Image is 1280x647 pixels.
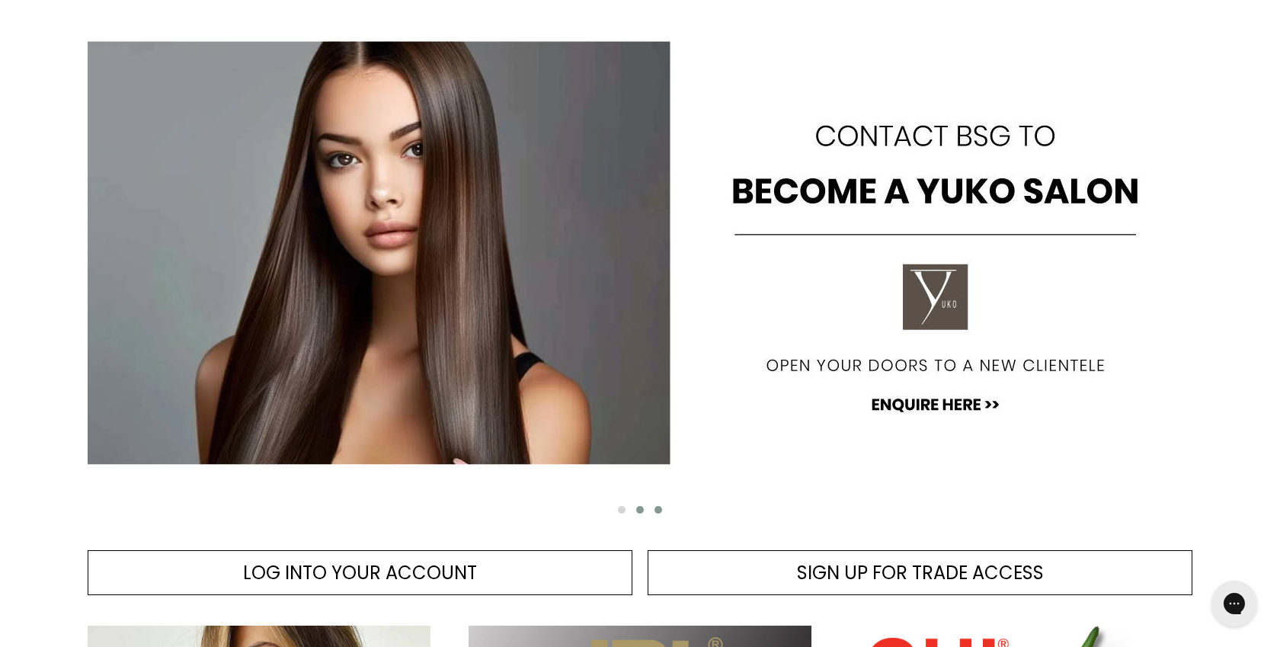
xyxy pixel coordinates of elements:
span: LOG INTO YOUR ACCOUNT [243,560,477,585]
iframe: Gorgias live chat messenger [1204,575,1265,632]
a: LOG INTO YOUR ACCOUNT [88,550,632,596]
a: SIGN UP FOR TRADE ACCESS [648,550,1192,596]
span: SIGN UP FOR TRADE ACCESS [797,560,1044,585]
